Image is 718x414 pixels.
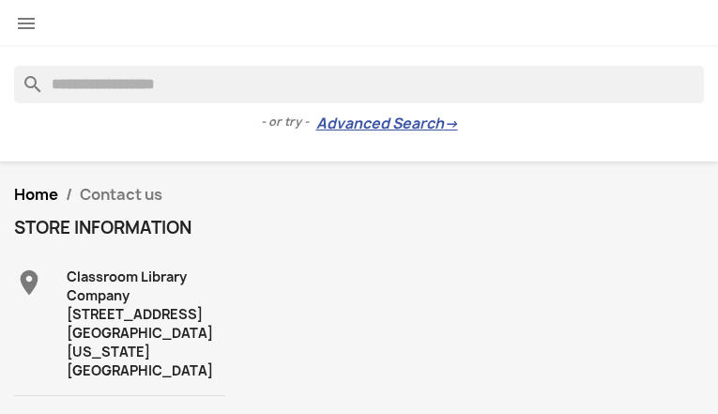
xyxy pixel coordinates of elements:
span: Contact us [80,184,162,205]
div: Classroom Library Company [STREET_ADDRESS] [GEOGRAPHIC_DATA][US_STATE] [GEOGRAPHIC_DATA] [67,268,225,380]
h4: Store information [14,219,225,238]
i:  [15,12,38,35]
a: Home [14,184,58,205]
input: Search [14,66,704,103]
i: search [14,66,37,88]
span: → [444,115,458,133]
span: - or try - [261,113,316,131]
i:  [14,268,44,298]
a: Advanced Search→ [316,115,458,133]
